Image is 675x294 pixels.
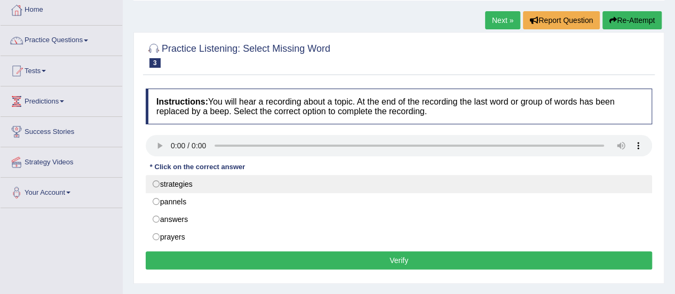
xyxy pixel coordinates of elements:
[146,175,652,193] label: strategies
[149,58,161,68] span: 3
[1,56,122,83] a: Tests
[146,41,330,68] h2: Practice Listening: Select Missing Word
[602,11,662,29] button: Re-Attempt
[485,11,520,29] a: Next »
[1,26,122,52] a: Practice Questions
[146,89,652,124] h4: You will hear a recording about a topic. At the end of the recording the last word or group of wo...
[146,210,652,228] label: answers
[146,251,652,269] button: Verify
[1,147,122,174] a: Strategy Videos
[1,117,122,144] a: Success Stories
[523,11,600,29] button: Report Question
[156,97,208,106] b: Instructions:
[146,228,652,246] label: prayers
[1,178,122,204] a: Your Account
[146,193,652,211] label: pannels
[146,162,249,172] div: * Click on the correct answer
[1,86,122,113] a: Predictions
